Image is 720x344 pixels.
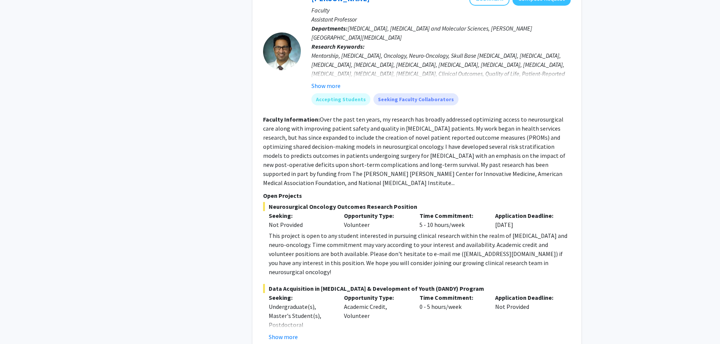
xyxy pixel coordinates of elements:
[414,211,489,229] div: 5 - 10 hours/week
[420,211,484,220] p: Time Commitment:
[495,211,559,220] p: Application Deadline:
[269,332,298,341] button: Show more
[373,93,458,105] mat-chip: Seeking Faculty Collaborators
[269,231,571,276] div: This project is open to any student interested in pursuing clinical research within the realm of ...
[263,284,571,293] span: Data Acquisition in [MEDICAL_DATA] & Development of Youth (DANDY) Program
[311,25,532,41] span: [MEDICAL_DATA], [MEDICAL_DATA] and Molecular Sciences, [PERSON_NAME][GEOGRAPHIC_DATA][MEDICAL_DATA]
[344,211,408,220] p: Opportunity Type:
[269,293,333,302] p: Seeking:
[263,116,565,187] fg-read-more: Over the past ten years, my research has broadly addressed optimizing access to neurosurgical car...
[263,202,571,211] span: Neurosurgical Oncology Outcomes Research Position
[269,211,333,220] p: Seeking:
[311,43,365,50] b: Research Keywords:
[311,81,341,90] button: Show more
[311,51,571,105] div: Mentorship, [MEDICAL_DATA], Oncology, Neuro-Oncology, Skull Base [MEDICAL_DATA], [MEDICAL_DATA], ...
[414,293,489,341] div: 0 - 5 hours/week
[338,293,414,341] div: Academic Credit, Volunteer
[489,293,565,341] div: Not Provided
[263,191,571,200] p: Open Projects
[311,6,571,15] p: Faculty
[263,116,320,123] b: Faculty Information:
[311,25,348,32] b: Departments:
[420,293,484,302] p: Time Commitment:
[344,293,408,302] p: Opportunity Type:
[269,220,333,229] div: Not Provided
[489,211,565,229] div: [DATE]
[495,293,559,302] p: Application Deadline:
[338,211,414,229] div: Volunteer
[311,93,370,105] mat-chip: Accepting Students
[6,310,32,338] iframe: Chat
[311,15,571,24] p: Assistant Professor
